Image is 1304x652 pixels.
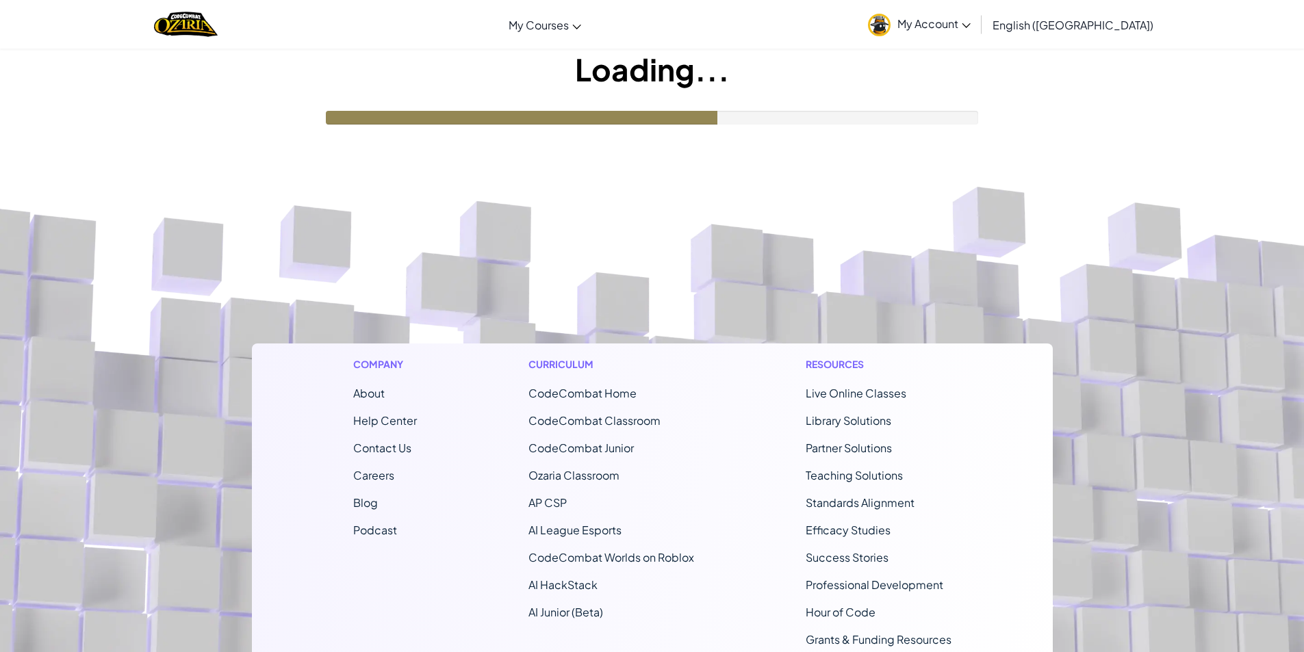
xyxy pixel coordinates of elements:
a: Efficacy Studies [806,523,891,537]
a: CodeCombat Worlds on Roblox [528,550,694,564]
a: AP CSP [528,495,567,510]
a: Partner Solutions [806,441,892,455]
a: Hour of Code [806,605,875,619]
a: English ([GEOGRAPHIC_DATA]) [986,6,1160,43]
a: Grants & Funding Resources [806,632,951,647]
a: Library Solutions [806,413,891,428]
a: My Courses [502,6,588,43]
span: My Courses [509,18,569,32]
a: AI Junior (Beta) [528,605,603,619]
img: Home [154,10,218,38]
span: Contact Us [353,441,411,455]
a: Standards Alignment [806,495,915,510]
a: Podcast [353,523,397,537]
a: CodeCombat Junior [528,441,634,455]
a: Teaching Solutions [806,468,903,482]
a: About [353,386,385,400]
a: Success Stories [806,550,888,564]
a: My Account [861,3,977,46]
a: AI HackStack [528,577,598,592]
img: avatar [868,14,891,36]
h1: Company [353,357,417,371]
a: Help Center [353,413,417,428]
a: Professional Development [806,577,943,592]
a: Ozaria by CodeCombat logo [154,10,218,38]
h1: Curriculum [528,357,694,371]
h1: Resources [806,357,951,371]
a: Live Online Classes [806,386,906,400]
a: AI League Esports [528,523,622,537]
a: Blog [353,495,378,510]
span: English ([GEOGRAPHIC_DATA]) [993,18,1153,32]
a: Ozaria Classroom [528,468,619,482]
a: Careers [353,468,394,482]
span: My Account [897,16,971,31]
a: CodeCombat Classroom [528,413,661,428]
span: CodeCombat Home [528,386,637,400]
